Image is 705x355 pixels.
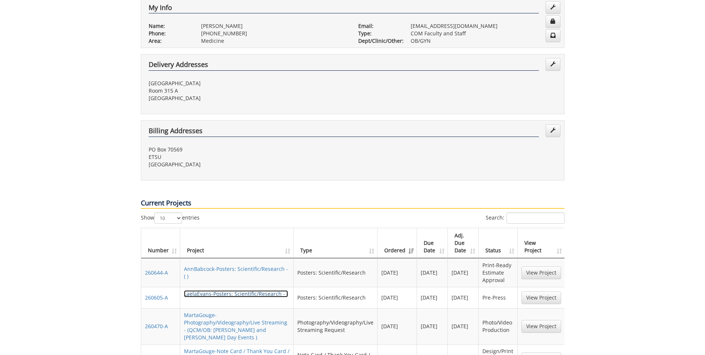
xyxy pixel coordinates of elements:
[521,320,561,333] a: View Project
[149,87,347,95] p: Room 315 A
[417,287,448,308] td: [DATE]
[184,290,288,305] a: LaelaEvans-Posters: Scientific/Research - ( )
[546,124,560,137] a: Edit Addresses
[546,1,560,14] a: Edit Info
[184,265,288,280] a: AnnBabcock-Posters: Scientific/Research - ( )
[358,22,400,30] p: Email:
[141,228,180,258] th: Number: activate to sort column ascending
[149,153,347,161] p: ETSU
[294,258,378,287] td: Posters: Scientific/Research
[149,22,190,30] p: Name:
[201,30,347,37] p: [PHONE_NUMBER]
[546,58,560,71] a: Edit Addresses
[149,30,190,37] p: Phone:
[201,37,347,45] p: Medicine
[184,311,287,341] a: MartaGouge-Photography/Videography/Live Streaming - (QCM/OB: [PERSON_NAME] and [PERSON_NAME] Day ...
[149,80,347,87] p: [GEOGRAPHIC_DATA]
[145,294,168,301] a: 260605-A
[149,61,539,71] h4: Delivery Addresses
[411,22,557,30] p: [EMAIL_ADDRESS][DOMAIN_NAME]
[411,37,557,45] p: OB/GYN
[479,308,517,344] td: Photo/Video Production
[378,228,417,258] th: Ordered: activate to sort column ascending
[358,37,400,45] p: Dept/Clinic/Other:
[417,258,448,287] td: [DATE]
[180,228,294,258] th: Project: activate to sort column ascending
[358,30,400,37] p: Type:
[294,308,378,344] td: Photography/Videography/Live Streaming Request
[448,308,479,344] td: [DATE]
[154,212,182,224] select: Showentries
[518,228,565,258] th: View Project: activate to sort column ascending
[507,212,565,224] input: Search:
[479,287,517,308] td: Pre-Press
[546,29,560,42] a: Change Communication Preferences
[521,291,561,304] a: View Project
[149,161,347,168] p: [GEOGRAPHIC_DATA]
[145,323,168,330] a: 260470-A
[479,228,517,258] th: Status: activate to sort column ascending
[149,127,539,137] h4: Billing Addresses
[141,198,565,209] p: Current Projects
[149,37,190,45] p: Area:
[149,4,539,14] h4: My Info
[149,95,347,102] p: [GEOGRAPHIC_DATA]
[479,258,517,287] td: Print-Ready Estimate Approval
[521,266,561,279] a: View Project
[141,212,200,224] label: Show entries
[149,146,347,153] p: PO Box 70569
[201,22,347,30] p: [PERSON_NAME]
[294,228,378,258] th: Type: activate to sort column ascending
[546,15,560,28] a: Change Password
[448,287,479,308] td: [DATE]
[411,30,557,37] p: COM Faculty and Staff
[448,258,479,287] td: [DATE]
[145,269,168,276] a: 260644-A
[448,228,479,258] th: Adj. Due Date: activate to sort column ascending
[378,258,417,287] td: [DATE]
[378,287,417,308] td: [DATE]
[378,308,417,344] td: [DATE]
[294,287,378,308] td: Posters: Scientific/Research
[486,212,565,224] label: Search:
[417,308,448,344] td: [DATE]
[417,228,448,258] th: Due Date: activate to sort column ascending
